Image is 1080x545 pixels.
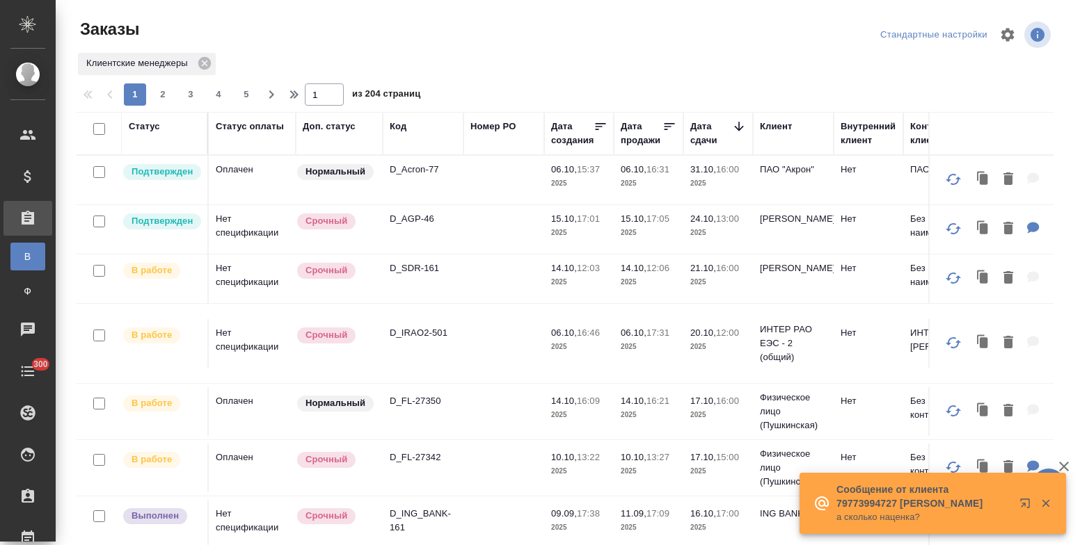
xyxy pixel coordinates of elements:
p: 16:00 [716,396,739,406]
p: Нет [841,326,896,340]
p: 2025 [551,464,607,478]
p: Клиентские менеджеры [86,56,193,70]
p: В работе [132,396,172,410]
p: 20.10, [690,327,716,338]
td: Нет спецификации [209,205,296,254]
div: Статус по умолчанию для стандартных заказов [296,394,376,413]
p: Сообщение от клиента 79773994727 [PERSON_NAME] [836,482,1010,510]
p: 14.10, [621,396,646,406]
p: 31.10, [690,164,716,174]
p: 2025 [621,340,676,354]
p: 2025 [551,408,607,422]
p: ИНТЕР РАО ЕЭС - 2 (общий) [760,323,827,364]
div: Статус [129,120,160,133]
div: Выставляет КМ после уточнения всех необходимых деталей и получения согласия клиента на запуск. С ... [122,163,200,181]
p: 24.10, [690,213,716,224]
p: 2025 [551,226,607,240]
button: Клонировать [970,264,996,293]
p: 2025 [690,226,746,240]
div: Выставляет ПМ после принятия заказа от КМа [122,326,200,345]
p: 13:22 [577,452,600,462]
p: Нет [841,450,896,464]
button: 5 [235,83,257,106]
p: В работе [132,328,172,342]
p: Срочный [305,509,347,523]
td: Оплачен [209,387,296,436]
div: Выставляет КМ после уточнения всех необходимых деталей и получения согласия клиента на запуск. С ... [122,212,200,231]
button: Удалить [996,165,1020,194]
div: Выставляется автоматически, если на указанный объем услуг необходимо больше времени в стандартном... [296,261,376,280]
p: Физическое лицо (Пушкинская) [760,447,827,489]
p: 13:27 [646,452,669,462]
button: Клонировать [970,397,996,425]
p: D_Acron-77 [390,163,456,177]
p: 14.10, [551,263,577,273]
p: 12:06 [646,263,669,273]
button: Обновить [937,212,970,245]
p: ПАО "Акрон" [910,163,977,177]
p: 2025 [690,340,746,354]
button: Удалить [996,397,1020,425]
p: Срочный [305,328,347,342]
p: 17.10, [690,396,716,406]
p: D_ING_BANK-161 [390,507,456,535]
p: 2025 [690,177,746,190]
p: 17:00 [716,508,739,519]
p: 2025 [551,340,607,354]
p: Без наименования [910,212,977,240]
div: Клиентские менеджеры [78,53,216,75]
p: Нет [841,261,896,275]
p: 21.10, [690,263,716,273]
span: 2 [152,88,174,101]
td: Нет спецификации [209,319,296,368]
span: из 204 страниц [352,86,420,106]
p: 12:00 [716,327,739,338]
p: 17.10, [690,452,716,462]
p: 06.10, [621,164,646,174]
div: Выставляет ПМ после принятия заказа от КМа [122,394,200,413]
p: 16:21 [646,396,669,406]
p: 06.10, [551,327,577,338]
div: Выставляется автоматически, если на указанный объем услуг необходимо больше времени в стандартном... [296,507,376,526]
p: Подтвержден [132,165,193,179]
button: Удалить [996,264,1020,293]
button: 3 [180,83,202,106]
p: 17:01 [577,213,600,224]
a: В [10,243,45,270]
p: 06.10, [621,327,646,338]
div: Контрагент клиента [910,120,977,147]
div: Выставляется автоматически, если на указанный объем услуг необходимо больше времени в стандартном... [296,212,376,231]
p: 2025 [621,464,676,478]
div: Доп. статус [303,120,356,133]
button: Обновить [937,450,970,484]
p: 17:09 [646,508,669,519]
p: 16.10, [690,508,716,519]
div: Выставляет ПМ после сдачи и проведения начислений. Последний этап для ПМа [122,507,200,526]
p: 15:00 [716,452,739,462]
p: Без наименования [910,261,977,289]
button: Клонировать [970,215,996,243]
p: D_FL-27342 [390,450,456,464]
p: Нормальный [305,396,365,410]
button: Обновить [937,261,970,295]
p: Нет [841,163,896,177]
button: Удалить [996,453,1020,482]
p: В работе [132,453,172,466]
p: 17:38 [577,508,600,519]
p: 2025 [551,275,607,289]
p: [PERSON_NAME] [760,212,827,226]
td: Оплачен [209,444,296,492]
div: Клиент [760,120,792,133]
p: [PERSON_NAME] [760,261,827,275]
div: Выставляет ПМ после принятия заказа от КМа [122,261,200,280]
p: В работе [132,263,172,277]
div: split button [877,24,991,46]
p: Срочный [305,453,347,466]
p: а сколько наценка? [836,510,1010,524]
button: Закрыть [1031,497,1060,510]
p: Выполнен [132,509,179,523]
button: Обновить [937,326,970,359]
p: 13:00 [716,213,739,224]
p: 2025 [621,275,676,289]
p: 16:31 [646,164,669,174]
